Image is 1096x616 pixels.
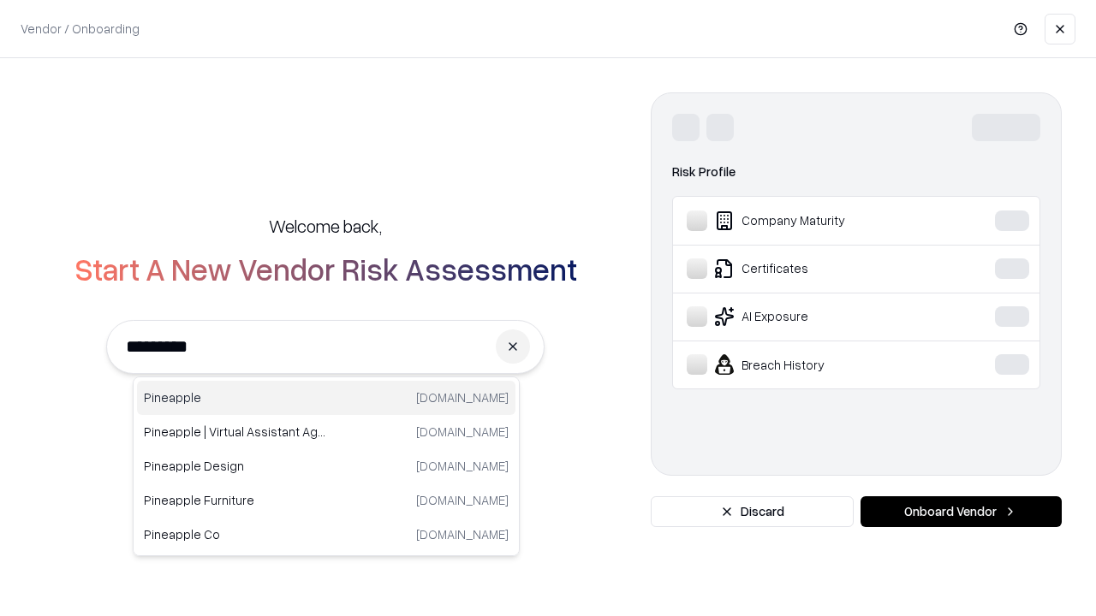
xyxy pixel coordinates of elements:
[687,306,943,327] div: AI Exposure
[416,457,509,475] p: [DOMAIN_NAME]
[144,525,326,543] p: Pineapple Co
[687,354,943,375] div: Breach History
[269,214,382,238] h5: Welcome back,
[416,491,509,509] p: [DOMAIN_NAME]
[144,457,326,475] p: Pineapple Design
[651,496,854,527] button: Discard
[416,423,509,441] p: [DOMAIN_NAME]
[416,525,509,543] p: [DOMAIN_NAME]
[416,388,509,406] p: [DOMAIN_NAME]
[21,20,140,38] p: Vendor / Onboarding
[687,258,943,279] div: Certificates
[133,376,520,556] div: Suggestions
[144,423,326,441] p: Pineapple | Virtual Assistant Agency
[687,210,943,231] div: Company Maturity
[144,491,326,509] p: Pineapple Furniture
[861,496,1062,527] button: Onboard Vendor
[74,252,577,286] h2: Start A New Vendor Risk Assessment
[144,388,326,406] p: Pineapple
[672,162,1040,182] div: Risk Profile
